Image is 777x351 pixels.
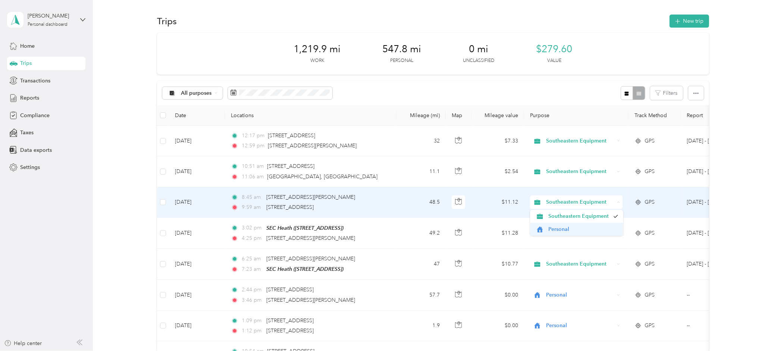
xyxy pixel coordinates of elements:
span: 6:25 am [242,255,263,263]
td: [DATE] [169,280,225,310]
div: [PERSON_NAME] [28,12,74,20]
span: Personal [548,225,618,233]
span: 1:12 pm [242,327,263,335]
td: -- [681,311,749,341]
span: Transactions [20,77,50,85]
td: $11.12 [472,187,524,218]
span: 0 mi [469,43,488,55]
span: 3:02 pm [242,224,263,232]
span: 12:59 pm [242,142,264,150]
span: [STREET_ADDRESS] [266,317,314,324]
p: Value [547,57,561,64]
th: Mileage value [472,105,524,126]
td: $11.28 [472,218,524,249]
th: Report [681,105,749,126]
span: 1:09 pm [242,317,263,325]
td: [DATE] [169,187,225,218]
td: [DATE] [169,126,225,156]
td: -- [681,280,749,310]
span: GPS [645,322,655,330]
span: 8:45 am [242,193,263,201]
td: 57.7 [397,280,446,310]
span: SEC Heath ([STREET_ADDRESS]) [266,225,344,231]
td: 11.1 [397,156,446,187]
td: Sep 1 - 30, 2025 [681,156,749,187]
th: Mileage (mi) [397,105,446,126]
h1: Trips [157,17,177,25]
span: [STREET_ADDRESS] [268,132,315,139]
td: 48.5 [397,187,446,218]
td: Sep 1 - 30, 2025 [681,249,749,280]
span: [STREET_ADDRESS][PERSON_NAME] [266,297,355,303]
span: [STREET_ADDRESS][PERSON_NAME] [268,142,357,149]
span: Taxes [20,129,34,137]
td: 49.2 [397,218,446,249]
span: 10:51 am [242,162,264,170]
td: [DATE] [169,249,225,280]
span: Reports [20,94,39,102]
span: Settings [20,163,40,171]
span: Southeastern Equipment [546,167,614,176]
span: Southeastern Equipment [546,137,614,145]
span: Home [20,42,35,50]
td: 47 [397,249,446,280]
td: [DATE] [169,311,225,341]
span: Trips [20,59,32,67]
button: Help center [4,339,42,347]
span: Southeastern Equipment [548,212,610,220]
td: 1.9 [397,311,446,341]
span: 12:17 pm [242,132,264,140]
td: $0.00 [472,311,524,341]
th: Track Method [629,105,681,126]
span: GPS [645,229,655,237]
th: Map [446,105,472,126]
div: Personal dashboard [28,22,68,27]
span: 7:23 am [242,265,263,273]
td: $2.54 [472,156,524,187]
button: New trip [670,15,709,28]
span: [STREET_ADDRESS][PERSON_NAME] [266,256,355,262]
span: GPS [645,198,655,206]
span: GPS [645,137,655,145]
td: Sep 1 - 30, 2025 [681,218,749,249]
p: Work [310,57,324,64]
th: Purpose [524,105,629,126]
span: Compliance [20,112,50,119]
span: [STREET_ADDRESS] [266,204,314,210]
td: [DATE] [169,156,225,187]
span: SEC Heath ([STREET_ADDRESS]) [266,266,344,272]
span: [STREET_ADDRESS][PERSON_NAME] [266,194,355,200]
p: Unclassified [463,57,494,64]
span: 547.8 mi [382,43,421,55]
td: [DATE] [169,218,225,249]
span: 11:06 am [242,173,264,181]
span: 9:59 am [242,203,263,211]
th: Date [169,105,225,126]
span: 4:25 pm [242,234,263,242]
td: $0.00 [472,280,524,310]
td: 32 [397,126,446,156]
span: [STREET_ADDRESS] [266,286,314,293]
span: [STREET_ADDRESS] [266,328,314,334]
td: Sep 1 - 30, 2025 [681,126,749,156]
iframe: Everlance-gr Chat Button Frame [735,309,777,351]
td: $7.33 [472,126,524,156]
span: 3:46 pm [242,296,263,304]
span: Personal [546,322,614,330]
span: Data exports [20,146,52,154]
span: 2:44 pm [242,286,263,294]
span: [STREET_ADDRESS] [267,163,314,169]
span: GPS [645,260,655,268]
th: Locations [225,105,397,126]
span: GPS [645,167,655,176]
span: $279.60 [536,43,572,55]
p: Personal [390,57,413,64]
span: Personal [546,291,614,299]
button: Filters [650,86,683,100]
span: Southeastern Equipment [546,260,614,268]
span: [GEOGRAPHIC_DATA], [GEOGRAPHIC_DATA] [267,173,377,180]
td: $10.77 [472,249,524,280]
td: Sep 1 - 30, 2025 [681,187,749,218]
span: 1,219.9 mi [294,43,341,55]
